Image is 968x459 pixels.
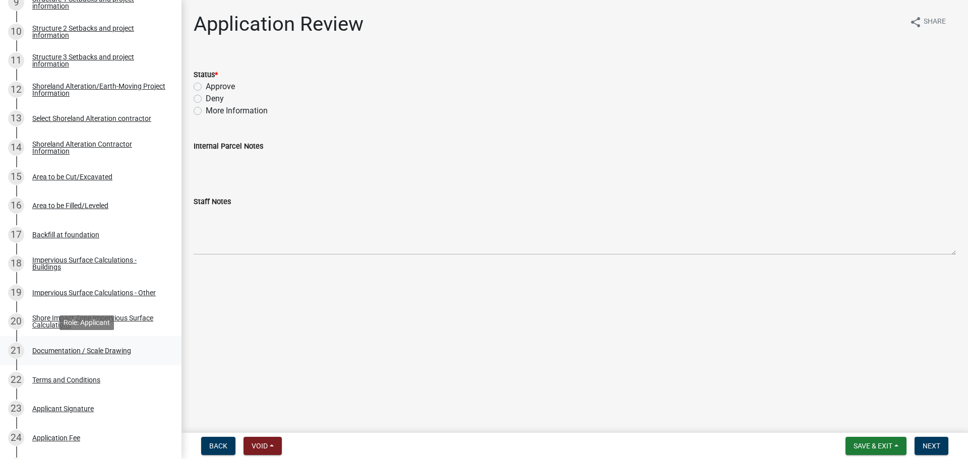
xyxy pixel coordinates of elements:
[923,442,940,450] span: Next
[901,12,954,32] button: shareShare
[8,24,24,40] div: 10
[209,442,227,450] span: Back
[32,314,165,329] div: Shore Impact Zone Impervious Surface Calculations
[32,83,165,97] div: Shoreland Alteration/Earth-Moving Project Information
[32,434,80,441] div: Application Fee
[206,81,235,93] label: Approve
[845,437,906,455] button: Save & Exit
[32,405,94,412] div: Applicant Signature
[32,289,156,296] div: Impervious Surface Calculations - Other
[8,198,24,214] div: 16
[854,442,892,450] span: Save & Exit
[206,93,224,105] label: Deny
[8,140,24,156] div: 14
[8,227,24,243] div: 17
[194,72,218,79] label: Status
[244,437,282,455] button: Void
[32,256,165,271] div: Impervious Surface Calculations - Buildings
[8,343,24,359] div: 21
[32,347,131,354] div: Documentation / Scale Drawing
[8,313,24,330] div: 20
[252,442,268,450] span: Void
[32,202,108,209] div: Area to be Filled/Leveled
[8,401,24,417] div: 23
[194,199,231,206] label: Staff Notes
[32,173,112,180] div: Area to be Cut/Excavated
[32,376,100,383] div: Terms and Conditions
[201,437,235,455] button: Back
[8,430,24,446] div: 24
[910,16,922,28] i: share
[8,255,24,272] div: 18
[8,372,24,388] div: 22
[8,52,24,69] div: 11
[206,105,268,117] label: More Information
[59,315,114,330] div: Role: Applicant
[8,110,24,126] div: 13
[32,25,165,39] div: Structure 2 Setbacks and project information
[32,141,165,155] div: Shoreland Alteration Contractor Information
[194,143,263,150] label: Internal Parcel Notes
[915,437,948,455] button: Next
[32,53,165,68] div: Structure 3 Setbacks and project information
[8,169,24,185] div: 15
[8,285,24,301] div: 19
[924,16,946,28] span: Share
[32,231,99,238] div: Backfill at foundation
[8,82,24,98] div: 12
[194,12,364,36] h1: Application Review
[32,115,151,122] div: Select Shoreland Alteration contractor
